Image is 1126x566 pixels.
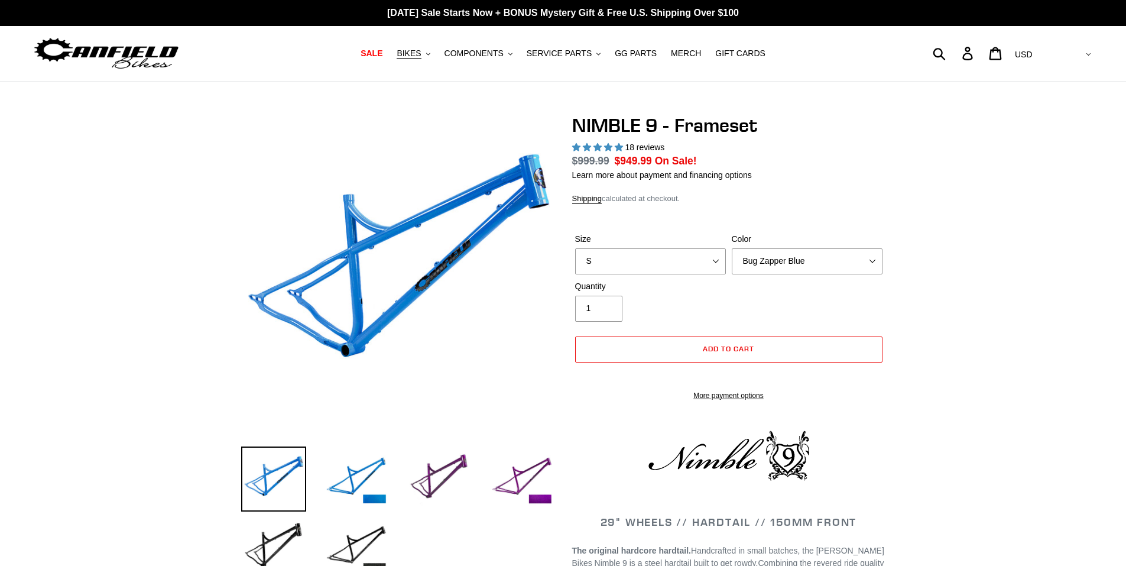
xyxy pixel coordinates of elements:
[615,48,657,59] span: GG PARTS
[324,447,389,512] img: Load image into Gallery viewer, NIMBLE 9 - Frameset
[575,233,726,245] label: Size
[575,390,882,401] a: More payment options
[615,155,652,167] span: $949.99
[575,337,882,363] button: Add to cart
[391,46,436,62] button: BIKES
[521,46,606,62] button: SERVICE PARTS
[572,193,885,205] div: calculated at checkout.
[407,447,472,512] img: Load image into Gallery viewer, NIMBLE 9 - Frameset
[572,114,885,137] h1: NIMBLE 9 - Frameset
[709,46,771,62] a: GIFT CARDS
[703,344,754,353] span: Add to cart
[572,546,691,555] strong: The original hardcore hardtail.
[655,153,697,169] span: On Sale!
[489,447,554,512] img: Load image into Gallery viewer, NIMBLE 9 - Frameset
[397,48,421,59] span: BIKES
[361,48,382,59] span: SALE
[527,48,592,59] span: SERVICE PARTS
[572,155,609,167] s: $999.99
[625,143,664,152] span: 18 reviews
[671,48,701,59] span: MERCH
[609,46,663,62] a: GG PARTS
[572,170,752,180] a: Learn more about payment and financing options
[732,233,882,245] label: Color
[575,280,726,293] label: Quantity
[715,48,765,59] span: GIFT CARDS
[601,515,857,529] span: 29" WHEELS // HARDTAIL // 150MM FRONT
[439,46,518,62] button: COMPONENTS
[665,46,707,62] a: MERCH
[444,48,504,59] span: COMPONENTS
[572,143,625,152] span: 4.89 stars
[939,40,969,66] input: Search
[33,35,180,72] img: Canfield Bikes
[572,194,602,204] a: Shipping
[355,46,388,62] a: SALE
[241,447,306,512] img: Load image into Gallery viewer, NIMBLE 9 - Frameset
